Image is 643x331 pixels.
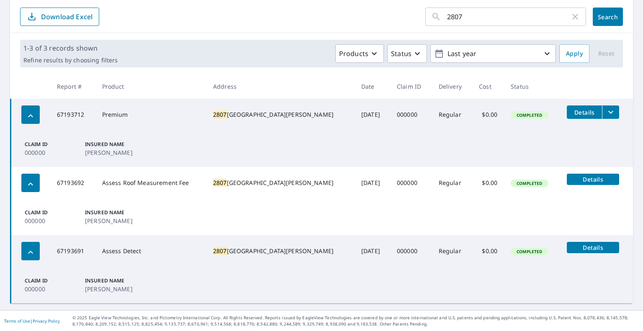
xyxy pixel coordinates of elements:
p: Insured Name [85,277,135,285]
th: Product [95,74,206,99]
p: | [4,318,60,323]
p: 000000 [25,148,75,157]
td: 67193691 [50,235,95,267]
button: Download Excel [20,8,99,26]
span: Completed [512,180,547,186]
p: Insured Name [85,209,135,216]
button: detailsBtn-67193712 [567,105,602,119]
th: Status [504,74,560,99]
span: Details [572,175,614,183]
th: Cost [472,74,504,99]
button: Search [593,8,623,26]
span: Apply [566,49,583,59]
td: 67193712 [50,99,95,131]
th: Date [355,74,390,99]
p: [PERSON_NAME] [85,285,135,293]
mark: 2807 [213,179,227,187]
button: detailsBtn-67193691 [567,242,619,253]
p: [PERSON_NAME] [85,216,135,225]
button: Products [335,44,384,63]
button: Apply [559,44,589,63]
p: Status [391,49,412,59]
a: Privacy Policy [33,318,60,324]
input: Address, Report #, Claim ID, etc. [447,5,570,28]
td: $0.00 [472,235,504,267]
td: 000000 [390,235,432,267]
p: Download Excel [41,12,93,21]
a: Terms of Use [4,318,30,324]
p: © 2025 Eagle View Technologies, Inc. and Pictometry International Corp. All Rights Reserved. Repo... [72,315,639,327]
p: Claim ID [25,277,75,285]
button: filesDropdownBtn-67193712 [602,105,619,119]
mark: 2807 [213,110,227,118]
td: $0.00 [472,167,504,199]
td: Premium [95,99,206,131]
td: 000000 [390,99,432,131]
div: [GEOGRAPHIC_DATA][PERSON_NAME] [213,179,348,187]
td: 67193692 [50,167,95,199]
span: Completed [512,112,547,118]
p: Last year [444,46,542,61]
td: Regular [432,99,472,131]
td: Assess Roof Measurement Fee [95,167,206,199]
th: Report # [50,74,95,99]
button: Last year [430,44,556,63]
span: Search [599,13,616,21]
td: 000000 [390,167,432,199]
td: [DATE] [355,235,390,267]
th: Delivery [432,74,472,99]
div: [GEOGRAPHIC_DATA][PERSON_NAME] [213,247,348,255]
p: Claim ID [25,141,75,148]
p: [PERSON_NAME] [85,148,135,157]
td: [DATE] [355,99,390,131]
p: 000000 [25,285,75,293]
td: Regular [432,167,472,199]
th: Address [206,74,355,99]
td: Regular [432,235,472,267]
mark: 2807 [213,247,227,255]
span: Details [572,244,614,251]
p: 1-3 of 3 records shown [23,43,118,53]
td: $0.00 [472,99,504,131]
p: 000000 [25,216,75,225]
p: Claim ID [25,209,75,216]
button: detailsBtn-67193692 [567,174,619,185]
div: [GEOGRAPHIC_DATA][PERSON_NAME] [213,110,348,119]
p: Products [339,49,368,59]
td: [DATE] [355,167,390,199]
span: Completed [512,249,547,254]
td: Assess Detect [95,235,206,267]
p: Refine results by choosing filters [23,56,118,64]
th: Claim ID [390,74,432,99]
button: Status [387,44,427,63]
p: Insured Name [85,141,135,148]
span: Details [572,108,597,116]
